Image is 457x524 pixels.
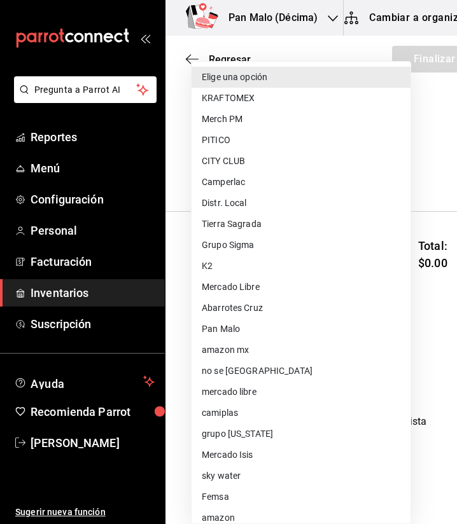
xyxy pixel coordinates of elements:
[192,465,411,486] li: sky water
[192,340,411,361] li: amazon mx
[192,424,411,445] li: grupo [US_STATE]
[192,109,411,130] li: Merch PM
[192,319,411,340] li: Pan Malo
[192,486,411,507] li: Femsa
[192,172,411,193] li: Camperlac
[192,193,411,214] li: Distr. Local
[192,88,411,109] li: KRAFTOMEX
[192,445,411,465] li: Mercado Isis
[192,151,411,172] li: CITY CLUB
[192,277,411,298] li: Mercado Libre
[192,403,411,424] li: camiplas
[192,382,411,403] li: mercado libre
[192,361,411,382] li: no se [GEOGRAPHIC_DATA]
[192,298,411,319] li: Abarrotes Cruz
[192,67,411,88] li: Elige una opción
[192,256,411,277] li: K2
[192,130,411,151] li: PITICO
[192,235,411,256] li: Grupo Sigma
[192,214,411,235] li: Tierra Sagrada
